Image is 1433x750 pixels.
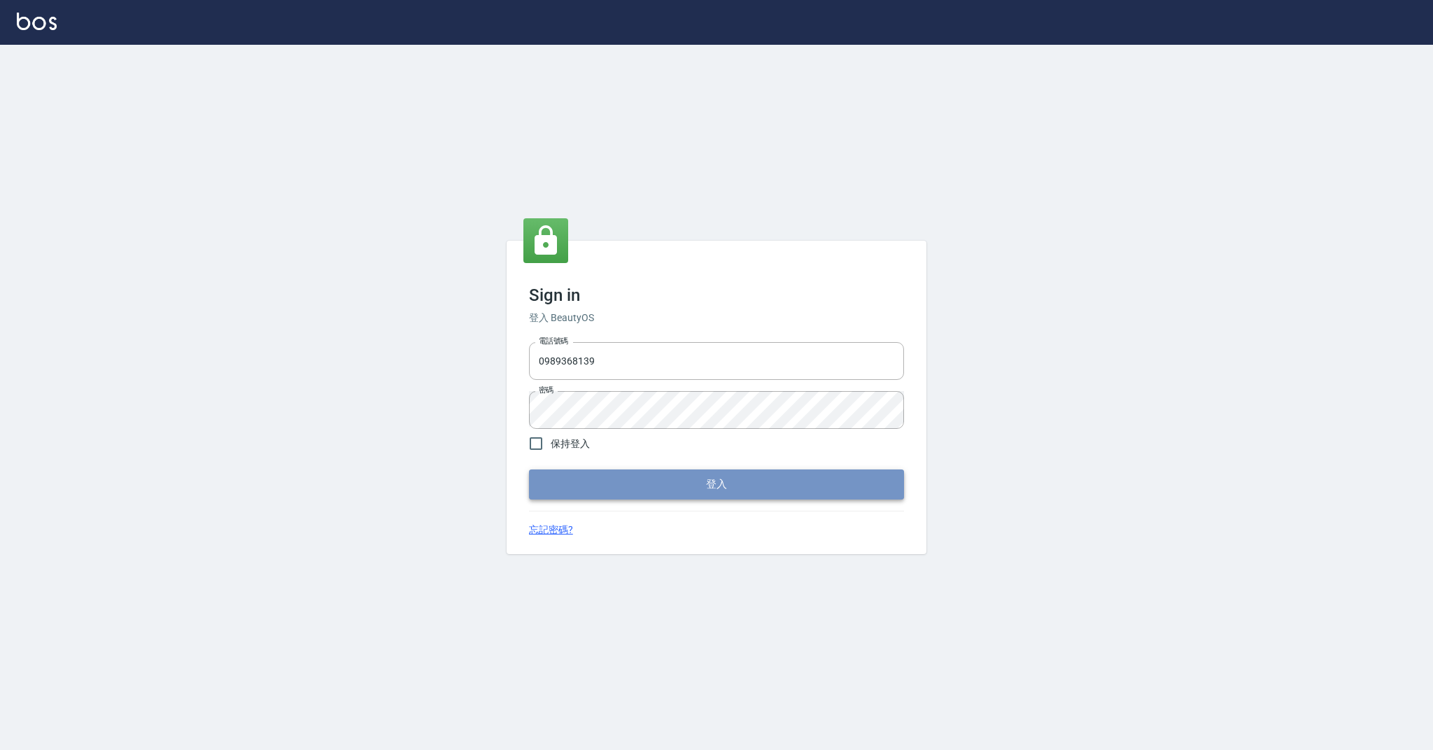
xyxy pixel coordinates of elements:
label: 密碼 [539,385,553,395]
a: 忘記密碼? [529,523,573,537]
span: 保持登入 [551,437,590,451]
label: 電話號碼 [539,336,568,346]
h3: Sign in [529,285,904,305]
img: Logo [17,13,57,30]
h6: 登入 BeautyOS [529,311,904,325]
button: 登入 [529,469,904,499]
